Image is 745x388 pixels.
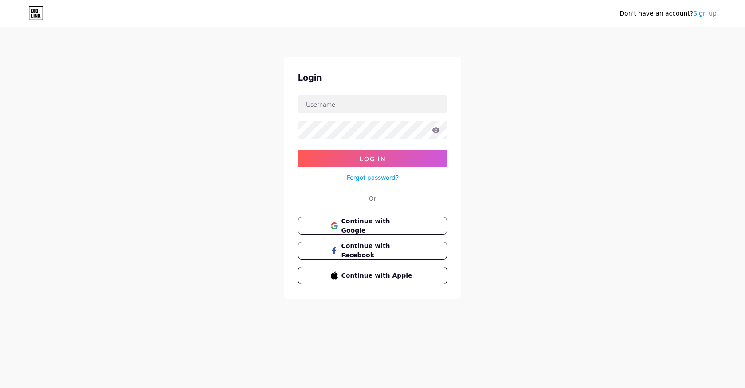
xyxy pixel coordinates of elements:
[298,267,447,284] button: Continue with Apple
[341,217,415,235] span: Continue with Google
[693,10,717,17] a: Sign up
[298,71,447,84] div: Login
[298,95,447,113] input: Username
[298,217,447,235] button: Continue with Google
[341,271,415,280] span: Continue with Apple
[620,9,717,18] div: Don't have an account?
[369,194,376,203] div: Or
[298,150,447,167] button: Log In
[341,241,415,260] span: Continue with Facebook
[360,155,386,163] span: Log In
[298,242,447,260] button: Continue with Facebook
[347,173,399,182] a: Forgot password?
